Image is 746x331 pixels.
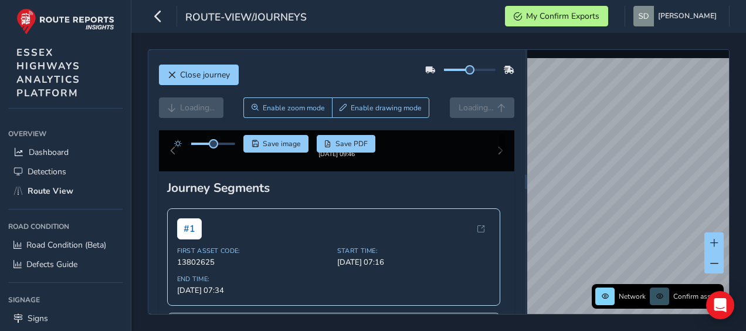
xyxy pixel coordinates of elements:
[351,103,422,113] span: Enable drawing mode
[159,65,239,85] button: Close journey
[185,10,307,26] span: route-view/journeys
[8,291,123,309] div: Signage
[28,185,73,197] span: Route View
[177,256,330,265] span: First Asset Code:
[180,69,230,80] span: Close journey
[8,235,123,255] a: Road Condition (Beta)
[337,266,490,277] span: [DATE] 07:16
[263,103,325,113] span: Enable zoom mode
[16,46,80,100] span: ESSEX HIGHWAYS ANALYTICS PLATFORM
[8,143,123,162] a: Dashboard
[243,97,332,118] button: Zoom
[335,139,368,148] span: Save PDF
[337,256,490,265] span: Start Time:
[301,148,372,159] img: Thumbnail frame
[28,166,66,177] span: Detections
[263,139,301,148] span: Save image
[8,125,123,143] div: Overview
[26,259,77,270] span: Defects Guide
[633,6,721,26] button: [PERSON_NAME]
[28,313,48,324] span: Signs
[8,255,123,274] a: Defects Guide
[29,147,69,158] span: Dashboard
[619,292,646,301] span: Network
[505,6,608,26] button: My Confirm Exports
[673,292,720,301] span: Confirm assets
[8,309,123,328] a: Signs
[317,135,376,153] button: PDF
[16,8,114,35] img: rr logo
[243,135,308,153] button: Save
[526,11,599,22] span: My Confirm Exports
[26,239,106,251] span: Road Condition (Beta)
[177,228,202,249] span: # 1
[332,97,430,118] button: Draw
[167,189,507,205] div: Journey Segments
[633,6,654,26] img: diamond-layout
[8,162,123,181] a: Detections
[658,6,717,26] span: [PERSON_NAME]
[8,218,123,235] div: Road Condition
[706,291,734,319] div: Open Intercom Messenger
[8,181,123,201] a: Route View
[301,159,372,168] div: [DATE] 09:46
[177,266,330,277] span: 13802625
[177,284,330,293] span: End Time:
[177,295,330,305] span: [DATE] 07:34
